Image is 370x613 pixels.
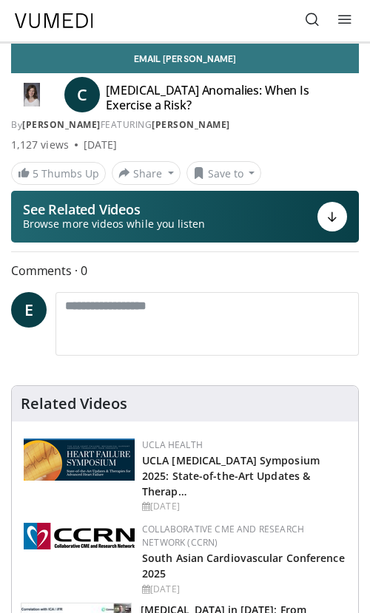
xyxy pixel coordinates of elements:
[142,500,346,513] div: [DATE]
[11,261,359,280] span: Comments 0
[11,162,106,185] a: 5 Thumbs Up
[186,161,262,185] button: Save to
[142,551,345,580] a: South Asian Cardiovascular Conference 2025
[152,118,230,131] a: [PERSON_NAME]
[21,395,127,413] h4: Related Videos
[112,161,181,185] button: Share
[142,523,304,549] a: Collaborative CME and Research Network (CCRN)
[11,138,69,152] span: 1,127 views
[11,44,359,73] a: Email [PERSON_NAME]
[24,438,135,481] img: 0682476d-9aca-4ba2-9755-3b180e8401f5.png.150x105_q85_autocrop_double_scale_upscale_version-0.2.png
[23,202,205,217] p: See Related Videos
[24,523,135,549] img: a04ee3ba-8487-4636-b0fb-5e8d268f3737.png.150x105_q85_autocrop_double_scale_upscale_version-0.2.png
[22,118,101,131] a: [PERSON_NAME]
[11,118,359,132] div: By FEATURING
[84,138,117,152] div: [DATE]
[11,83,53,106] img: Dr. Corey Stiver
[33,166,38,180] span: 5
[11,292,47,328] a: E
[64,77,100,112] a: C
[23,217,205,231] span: Browse more videos while you listen
[142,453,320,498] a: UCLA [MEDICAL_DATA] Symposium 2025: State-of-the-Art Updates & Therap…
[142,438,203,451] a: UCLA Health
[15,13,93,28] img: VuMedi Logo
[142,583,346,596] div: [DATE]
[11,191,359,243] button: See Related Videos Browse more videos while you listen
[106,83,350,112] h4: [MEDICAL_DATA] Anomalies: When Is Exercise a Risk?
